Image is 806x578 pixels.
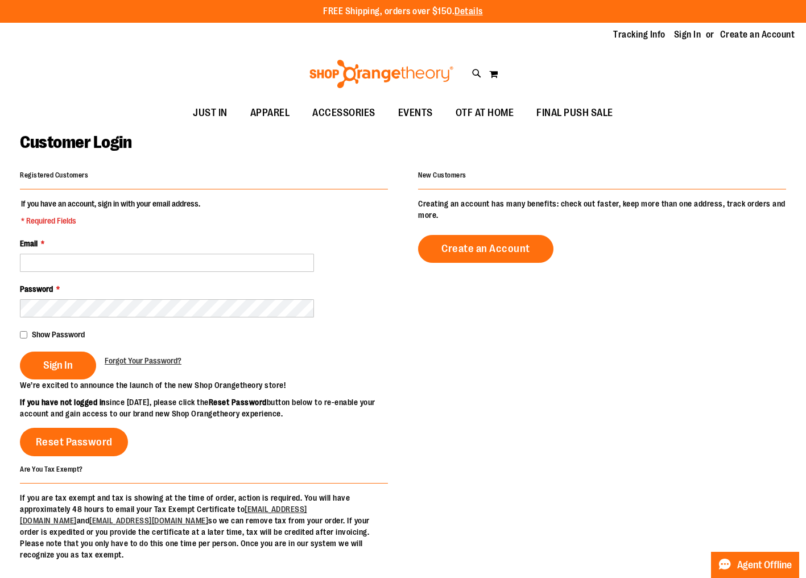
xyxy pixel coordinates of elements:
p: If you are tax exempt and tax is showing at the time of order, action is required. You will have ... [20,492,388,560]
span: Create an Account [441,242,530,255]
span: APPAREL [250,100,290,126]
p: since [DATE], please click the button below to re-enable your account and gain access to our bran... [20,397,403,419]
span: EVENTS [398,100,433,126]
a: Reset Password [20,428,128,456]
p: We’re excited to announce the launch of the new Shop Orangetheory store! [20,379,403,391]
button: Agent Offline [711,552,799,578]
span: Forgot Your Password? [105,356,181,365]
span: Show Password [32,330,85,339]
strong: New Customers [418,171,466,179]
span: JUST IN [193,100,228,126]
span: Password [20,284,53,294]
a: Forgot Your Password? [105,355,181,366]
span: FINAL PUSH SALE [536,100,613,126]
a: [EMAIL_ADDRESS][DOMAIN_NAME] [89,516,208,525]
span: Agent Offline [737,560,792,571]
strong: Registered Customers [20,171,88,179]
span: Customer Login [20,133,131,152]
span: OTF AT HOME [456,100,514,126]
legend: If you have an account, sign in with your email address. [20,198,201,226]
span: ACCESSORIES [312,100,375,126]
button: Sign In [20,352,96,379]
p: Creating an account has many benefits: check out faster, keep more than one address, track orders... [418,198,786,221]
strong: Are You Tax Exempt? [20,465,83,473]
a: Details [454,6,483,16]
span: * Required Fields [21,215,200,226]
strong: Reset Password [209,398,267,407]
span: Reset Password [36,436,113,448]
img: Shop Orangetheory [308,60,455,88]
p: FREE Shipping, orders over $150. [323,5,483,18]
a: Create an Account [720,28,795,41]
a: Create an Account [418,235,553,263]
a: Tracking Info [613,28,666,41]
strong: If you have not logged in [20,398,106,407]
span: Sign In [43,359,73,371]
a: Sign In [674,28,701,41]
span: Email [20,239,38,248]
